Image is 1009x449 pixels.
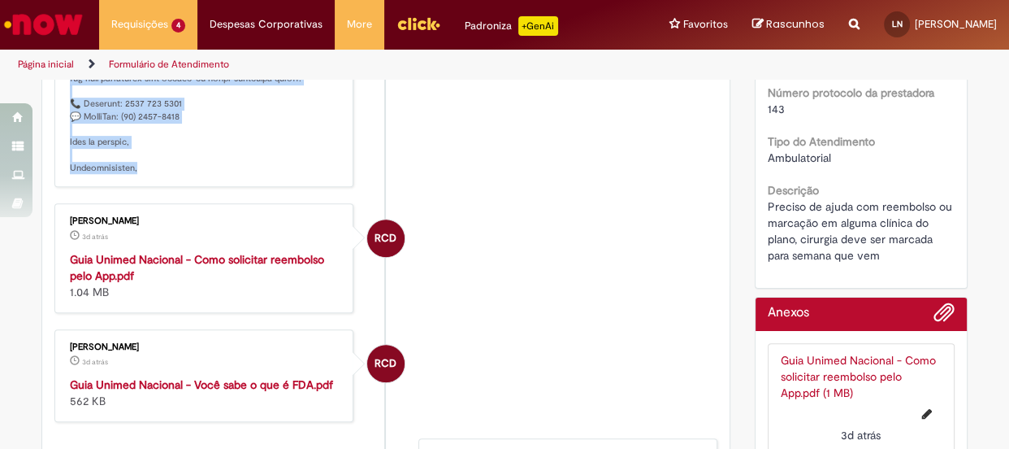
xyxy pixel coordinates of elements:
[70,216,340,226] div: [PERSON_NAME]
[768,134,875,149] b: Tipo do Atendimento
[367,220,405,257] div: Rodrigo Camilo Dos Santos
[347,16,372,33] span: More
[683,16,728,33] span: Favoritos
[367,345,405,382] div: Rodrigo Camilo Dos Santos
[781,353,936,400] a: Guia Unimed Nacional - Como solicitar reembolso pelo App.pdf (1 MB)
[465,16,558,36] div: Padroniza
[12,50,660,80] ul: Trilhas de página
[768,183,819,198] b: Descrição
[375,344,396,383] span: RCD
[375,219,396,258] span: RCD
[912,401,942,427] button: Editar nome de arquivo Guia Unimed Nacional - Como solicitar reembolso pelo App.pdf
[18,58,74,71] a: Página inicial
[70,342,340,352] div: [PERSON_NAME]
[768,150,831,165] span: Ambulatorial
[82,357,108,367] time: 26/09/2025 17:04:30
[70,251,340,300] div: 1.04 MB
[933,302,955,331] button: Adicionar anexos
[396,11,440,36] img: click_logo_yellow_360x200.png
[768,85,934,100] b: Número protocolo da prestadora
[70,252,324,283] a: Guia Unimed Nacional - Como solicitar reembolso pelo App.pdf
[70,377,333,392] a: Guia Unimed Nacional - Você sabe o que é FDA.pdf
[841,428,881,442] span: 3d atrás
[82,232,108,242] time: 26/09/2025 17:04:37
[752,17,825,33] a: Rascunhos
[111,16,168,33] span: Requisições
[109,58,229,71] a: Formulário de Atendimento
[171,19,185,33] span: 4
[768,306,809,320] h2: Anexos
[892,19,903,29] span: LN
[768,199,955,263] span: Preciso de ajuda com reembolso ou marcação em alguma clínica do plano, cirurgia deve ser marcada ...
[82,357,108,367] span: 3d atrás
[2,8,85,41] img: ServiceNow
[70,377,340,409] div: 562 KB
[915,17,997,31] span: [PERSON_NAME]
[82,232,108,242] span: 3d atrás
[768,102,785,116] span: 143
[766,16,825,32] span: Rascunhos
[518,16,558,36] p: +GenAi
[841,428,881,442] time: 26/09/2025 17:04:37
[210,16,323,33] span: Despesas Corporativas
